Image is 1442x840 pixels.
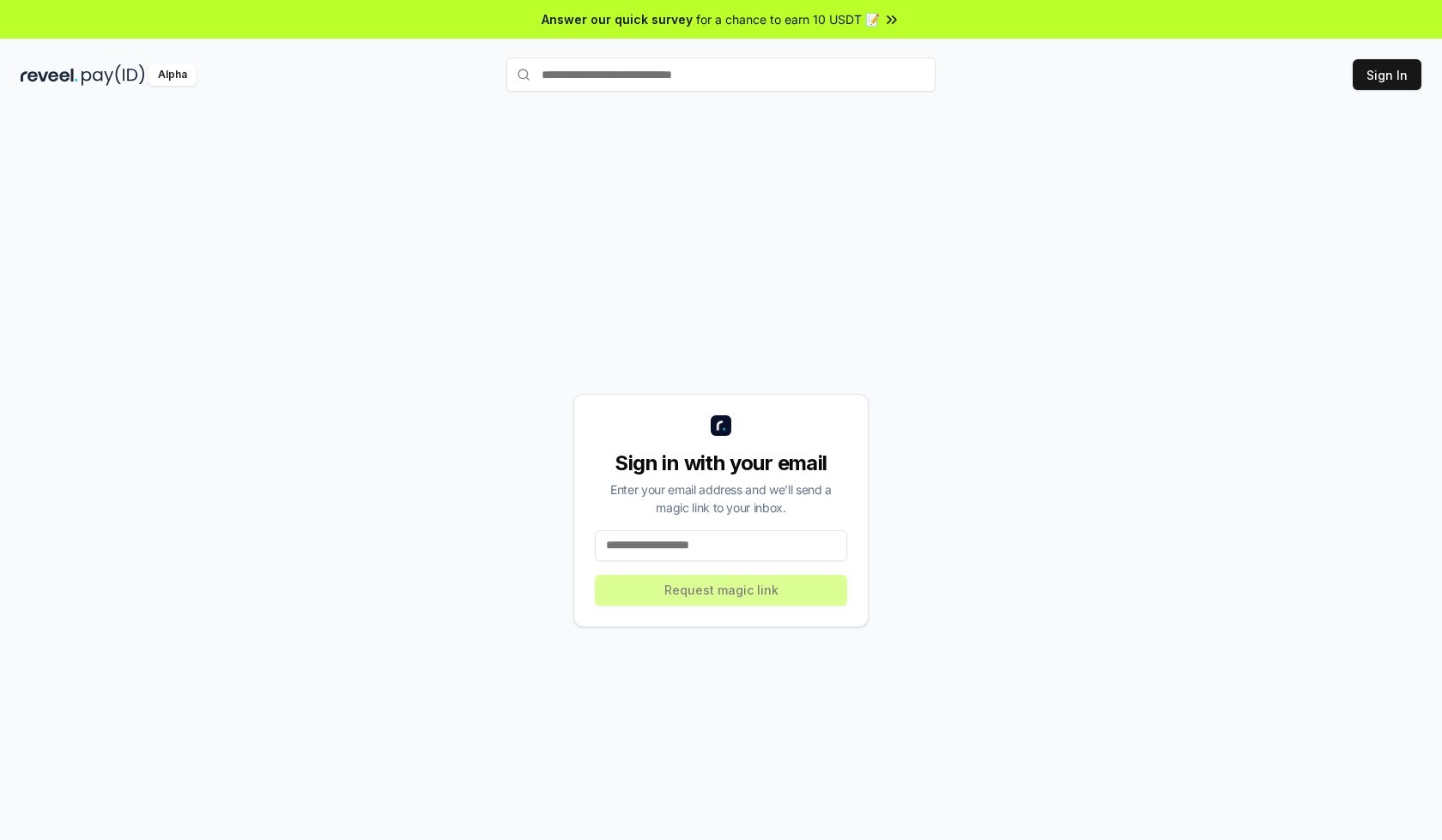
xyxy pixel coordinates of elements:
[595,450,847,477] div: Sign in with your email
[595,480,847,517] div: Enter your email address and we’ll send a magic link to your inbox.
[542,10,693,28] span: Answer our quick survey
[696,10,880,28] span: for a chance to earn 10 USDT 📝
[82,64,145,86] img: pay_id
[1353,59,1421,90] button: Sign In
[21,64,78,86] img: reveel_dark
[711,415,731,436] img: logo_small
[148,64,197,86] div: Alpha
